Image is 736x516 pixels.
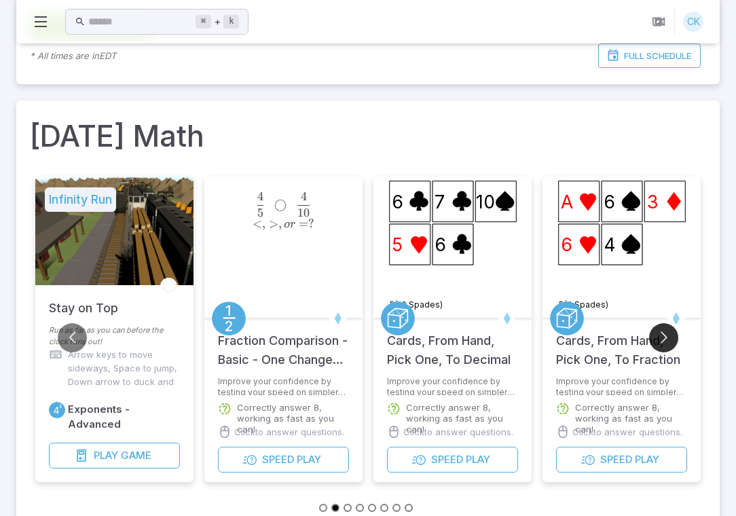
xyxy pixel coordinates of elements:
span: or [284,219,295,230]
span: Game [121,448,151,463]
span: Speed [431,452,463,467]
p: Run as far as you can before the clock runs out! [49,325,180,348]
span: , [262,217,265,231]
span: 5 [257,206,263,220]
button: Go to previous slide [58,323,87,352]
span: = [299,217,308,231]
kbd: ⌘ [196,15,211,29]
span: 4 [257,189,263,204]
button: Go to slide 8 [405,504,413,512]
span: Speed [262,452,294,467]
h5: Cards, From Hand, Pick One, To Decimal [387,318,518,369]
h5: Stay on Top [49,285,118,318]
span: Speed [600,452,632,467]
button: Join in Zoom Client [646,9,671,35]
text: P(10 Spades) [389,299,442,310]
p: Improve your confidence by testing your speed on simpler questions. [556,376,687,395]
a: Exponents [49,402,65,418]
p: Correctly answer 8, working as fast as you can! [237,402,349,435]
p: Click to answer questions. [234,425,344,439]
text: 4 [604,234,616,255]
button: Go to next slide [649,323,678,352]
text: P(6 Spades) [558,299,608,310]
span: , [278,217,282,231]
p: Click to answer questions. [403,425,513,439]
a: Fractions/Decimals [212,301,246,335]
text: 10 [476,191,495,213]
kbd: k [223,15,239,29]
h1: [DATE] Math [30,114,706,158]
button: Go to slide 6 [380,504,388,512]
span: 4 [301,189,307,204]
button: Go to slide 5 [368,504,376,512]
span: ​ [310,192,311,208]
span: ? [308,217,314,231]
h5: Cards, From Hand, Pick One, To Fraction [556,318,687,369]
div: + [196,14,239,30]
button: SpeedPlay [556,447,687,473]
span: Play [466,452,490,467]
div: CK [683,12,703,32]
span: Play [94,448,118,463]
button: PlayGame [49,443,180,468]
p: * All times are in EDT [30,49,116,62]
button: Go to slide 7 [392,504,401,512]
p: Correctly answer 8, working as fast as you can! [575,402,687,435]
p: Arrow keys to move sideways, Space to jump, Down arrow to duck and roll. [68,348,180,402]
p: Click to answer questions. [572,425,682,439]
p: Improve your confidence by testing your speed on simpler questions. [218,376,349,395]
span: ​ [263,192,265,208]
button: SpeedPlay [387,447,518,473]
button: Go to slide 3 [344,504,352,512]
h5: Fraction Comparison - Basic - One Changed Denominator [218,318,349,369]
p: Improve your confidence by testing your speed on simpler questions. [387,376,518,395]
button: SpeedPlay [218,447,349,473]
text: 6 [561,234,572,255]
text: A [561,191,573,213]
span: Play [635,452,659,467]
button: Go to slide 4 [356,504,364,512]
h6: Exponents - Advanced [68,402,180,432]
span: 10 [297,206,310,220]
text: 6 [604,191,615,213]
h5: Infinity Run [45,187,116,212]
span: Play [297,452,321,467]
span: ◯ [274,198,287,212]
button: Go to slide 1 [319,504,327,512]
p: Correctly answer 8, working as fast as you can! [406,402,518,435]
a: Probability [381,301,415,335]
span: < [253,217,262,231]
button: Go to slide 2 [331,504,339,512]
text: 6 [435,234,446,255]
span: > [269,217,278,231]
text: 5 [392,234,403,255]
a: Full Schedule [598,43,701,68]
text: 3 [646,191,658,213]
a: Probability [550,301,584,335]
text: 6 [392,191,403,213]
text: 7 [435,191,445,213]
